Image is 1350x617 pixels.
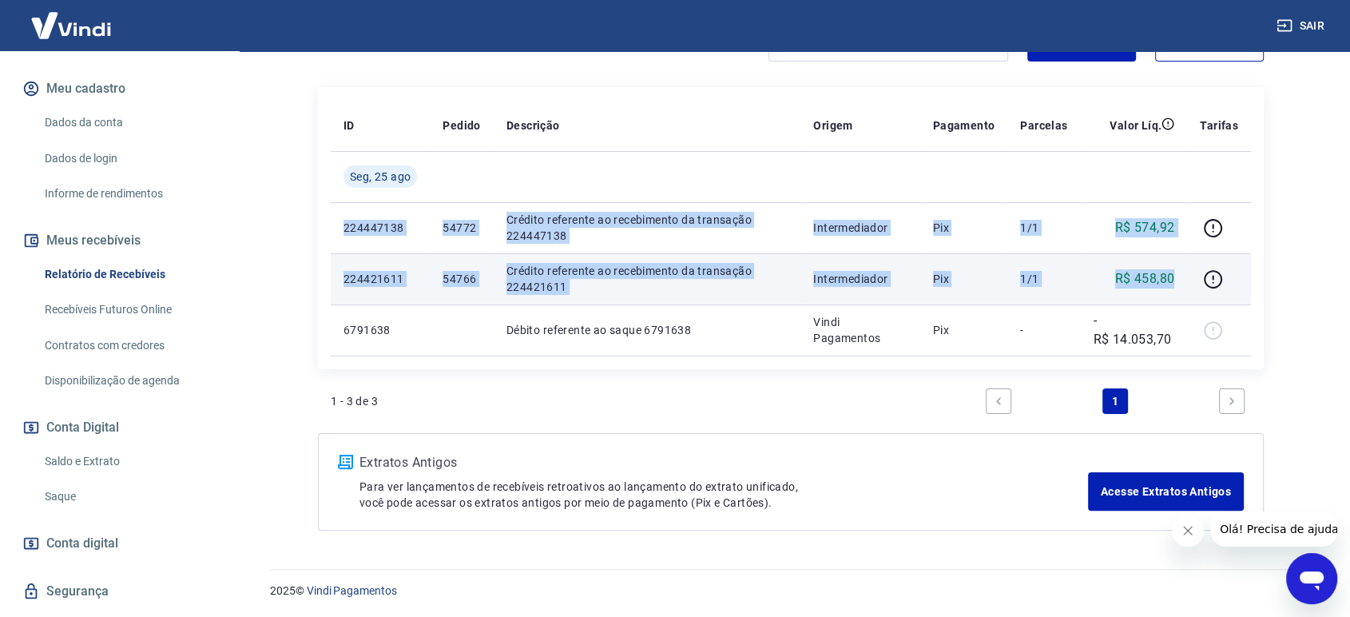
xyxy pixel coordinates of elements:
[38,177,220,210] a: Informe de rendimentos
[1172,515,1204,547] iframe: Fechar mensagem
[38,106,220,139] a: Dados da conta
[19,410,220,445] button: Conta Digital
[1102,388,1128,414] a: Page 1 is your current page
[1200,117,1238,133] p: Tarifas
[813,271,907,287] p: Intermediador
[343,322,417,338] p: 6791638
[38,142,220,175] a: Dados de login
[19,526,220,561] a: Conta digital
[343,220,417,236] p: 224447138
[1110,117,1161,133] p: Valor Líq.
[986,388,1011,414] a: Previous page
[443,117,480,133] p: Pedido
[1020,322,1067,338] p: -
[19,71,220,106] button: Meu cadastro
[38,480,220,513] a: Saque
[270,583,1312,599] p: 2025 ©
[1115,218,1175,237] p: R$ 574,92
[10,11,134,24] span: Olá! Precisa de ajuda?
[443,271,480,287] p: 54766
[19,574,220,609] a: Segurança
[1088,472,1244,511] a: Acesse Extratos Antigos
[443,220,480,236] p: 54772
[307,584,397,597] a: Vindi Pagamentos
[506,322,788,338] p: Débito referente ao saque 6791638
[38,445,220,478] a: Saldo e Extrato
[343,271,417,287] p: 224421611
[933,271,995,287] p: Pix
[1210,512,1337,547] iframe: Mensagem da empresa
[506,263,788,295] p: Crédito referente ao recebimento da transação 224421611
[1219,388,1245,414] a: Next page
[338,455,353,469] img: ícone
[933,322,995,338] p: Pix
[38,329,220,362] a: Contratos com credores
[38,364,220,397] a: Disponibilização de agenda
[933,220,995,236] p: Pix
[1115,269,1175,289] p: R$ 458,80
[1093,311,1174,349] p: -R$ 14.053,70
[46,532,118,555] span: Conta digital
[359,479,1088,511] p: Para ver lançamentos de recebíveis retroativos ao lançamento do extrato unificado, você pode aces...
[1286,553,1337,604] iframe: Botão para abrir a janela de mensagens
[1020,117,1067,133] p: Parcelas
[1020,220,1067,236] p: 1/1
[350,169,411,185] span: Seg, 25 ago
[813,314,907,346] p: Vindi Pagamentos
[343,117,355,133] p: ID
[19,1,123,50] img: Vindi
[506,117,560,133] p: Descrição
[38,258,220,291] a: Relatório de Recebíveis
[359,453,1088,472] p: Extratos Antigos
[813,117,852,133] p: Origem
[979,382,1251,420] ul: Pagination
[1273,11,1331,41] button: Sair
[19,223,220,258] button: Meus recebíveis
[331,393,378,409] p: 1 - 3 de 3
[813,220,907,236] p: Intermediador
[506,212,788,244] p: Crédito referente ao recebimento da transação 224447138
[1020,271,1067,287] p: 1/1
[38,293,220,326] a: Recebíveis Futuros Online
[933,117,995,133] p: Pagamento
